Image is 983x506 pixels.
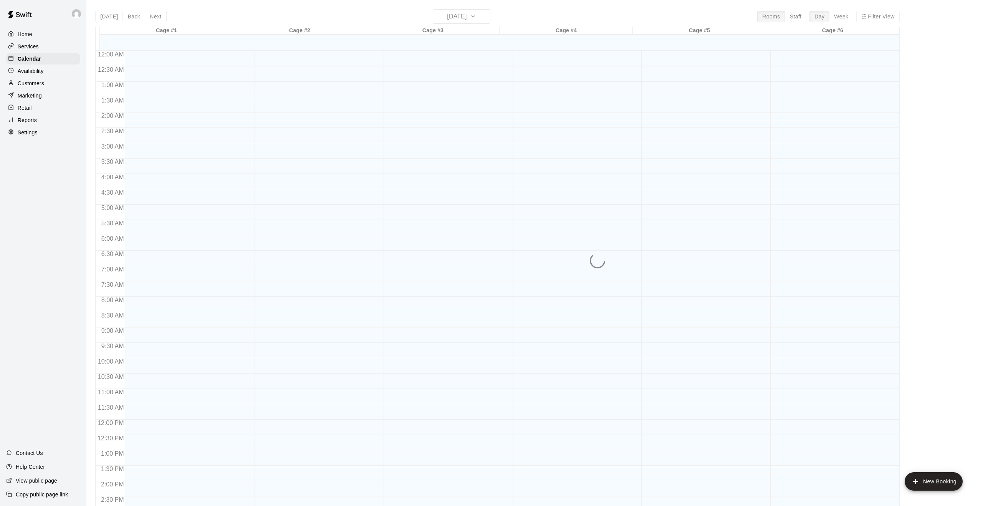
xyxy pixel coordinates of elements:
div: Cage #1 [100,27,233,35]
p: Copy public page link [16,491,68,498]
span: 5:30 AM [99,220,126,227]
div: Eve Gaw [70,6,86,21]
div: Cage #3 [366,27,500,35]
p: Help Center [16,463,45,471]
span: 6:00 AM [99,235,126,242]
p: Home [18,30,32,38]
span: 12:00 AM [96,51,126,58]
div: Cage #6 [766,27,899,35]
span: 11:30 AM [96,404,126,411]
span: 5:00 AM [99,205,126,211]
span: 2:00 AM [99,112,126,119]
div: Cage #4 [500,27,633,35]
button: add [905,472,963,491]
span: 1:30 PM [99,466,126,472]
span: 8:30 AM [99,312,126,319]
p: Services [18,43,39,50]
p: Calendar [18,55,41,63]
a: Reports [6,114,80,126]
span: 10:00 AM [96,358,126,365]
span: 1:00 AM [99,82,126,88]
span: 7:00 AM [99,266,126,273]
p: Contact Us [16,449,43,457]
span: 2:30 PM [99,496,126,503]
p: Availability [18,67,44,75]
span: 3:00 AM [99,143,126,150]
span: 1:00 PM [99,450,126,457]
a: Home [6,28,80,40]
span: 8:00 AM [99,297,126,303]
span: 6:30 AM [99,251,126,257]
span: 2:30 AM [99,128,126,134]
span: 4:00 AM [99,174,126,180]
a: Calendar [6,53,80,64]
a: Retail [6,102,80,114]
a: Customers [6,78,80,89]
span: 12:30 AM [96,66,126,73]
div: Cage #2 [233,27,366,35]
span: 11:00 AM [96,389,126,395]
p: Customers [18,79,44,87]
span: 9:30 AM [99,343,126,349]
span: 9:00 AM [99,327,126,334]
a: Settings [6,127,80,138]
span: 4:30 AM [99,189,126,196]
img: Eve Gaw [72,9,81,18]
p: Reports [18,116,37,124]
a: Availability [6,65,80,77]
span: 3:30 AM [99,159,126,165]
a: Services [6,41,80,52]
p: Retail [18,104,32,112]
span: 2:00 PM [99,481,126,488]
p: Settings [18,129,38,136]
span: 12:30 PM [96,435,126,442]
p: View public page [16,477,57,485]
span: 1:30 AM [99,97,126,104]
p: Marketing [18,92,42,99]
div: Cage #5 [633,27,766,35]
a: Marketing [6,90,80,101]
span: 10:30 AM [96,374,126,380]
span: 7:30 AM [99,281,126,288]
span: 12:00 PM [96,420,126,426]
